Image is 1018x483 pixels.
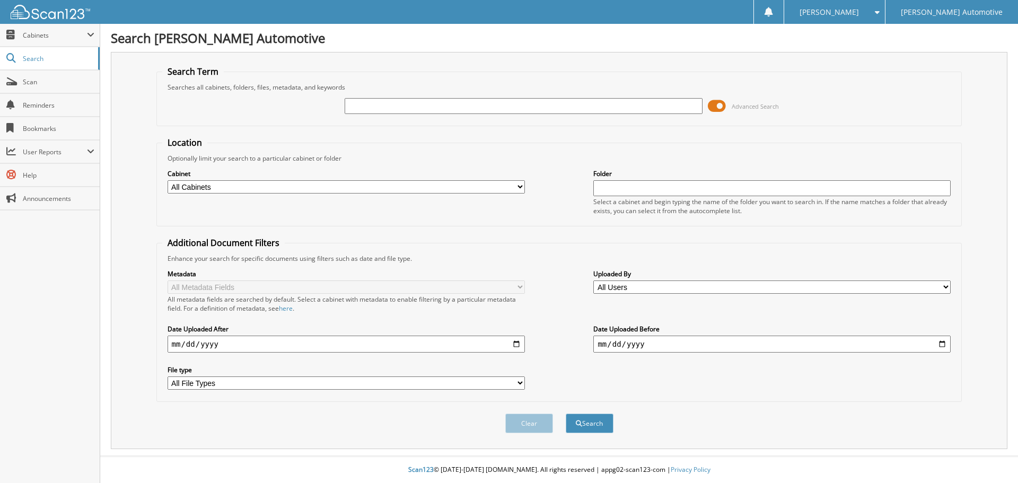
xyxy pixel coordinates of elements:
img: scan123-logo-white.svg [11,5,90,19]
label: Date Uploaded After [168,324,525,333]
label: Uploaded By [593,269,951,278]
button: Clear [505,414,553,433]
label: Cabinet [168,169,525,178]
span: Scan123 [408,465,434,474]
div: © [DATE]-[DATE] [DOMAIN_NAME]. All rights reserved | appg02-scan123-com | [100,457,1018,483]
span: [PERSON_NAME] Automotive [901,9,1003,15]
a: Privacy Policy [671,465,710,474]
input: end [593,336,951,353]
a: here [279,304,293,313]
legend: Search Term [162,66,224,77]
h1: Search [PERSON_NAME] Automotive [111,29,1007,47]
label: Folder [593,169,951,178]
div: Select a cabinet and begin typing the name of the folder you want to search in. If the name match... [593,197,951,215]
div: Enhance your search for specific documents using filters such as date and file type. [162,254,956,263]
span: Advanced Search [732,102,779,110]
span: Reminders [23,101,94,110]
label: Metadata [168,269,525,278]
span: Help [23,171,94,180]
legend: Location [162,137,207,148]
div: Optionally limit your search to a particular cabinet or folder [162,154,956,163]
label: Date Uploaded Before [593,324,951,333]
span: User Reports [23,147,87,156]
button: Search [566,414,613,433]
label: File type [168,365,525,374]
legend: Additional Document Filters [162,237,285,249]
span: Announcements [23,194,94,203]
span: Cabinets [23,31,87,40]
span: [PERSON_NAME] [800,9,859,15]
span: Scan [23,77,94,86]
div: Searches all cabinets, folders, files, metadata, and keywords [162,83,956,92]
span: Search [23,54,93,63]
div: All metadata fields are searched by default. Select a cabinet with metadata to enable filtering b... [168,295,525,313]
input: start [168,336,525,353]
span: Bookmarks [23,124,94,133]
